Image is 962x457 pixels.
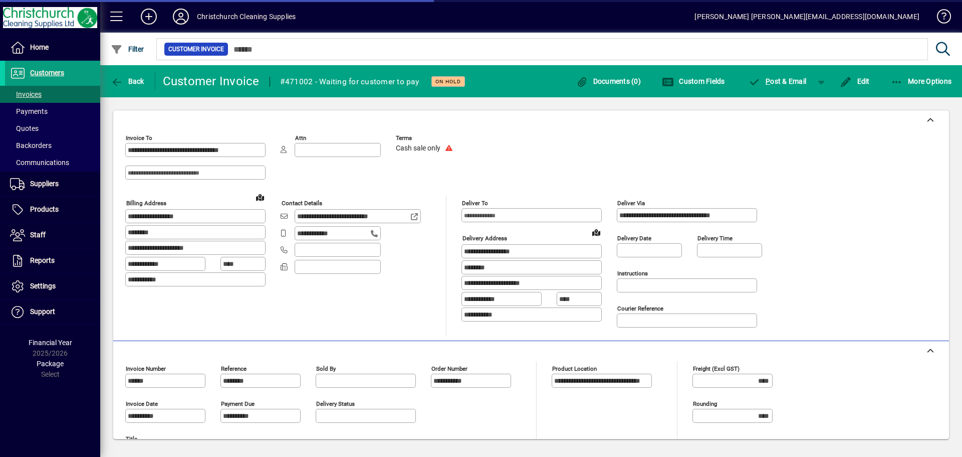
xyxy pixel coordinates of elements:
a: Settings [5,274,100,299]
span: Products [30,205,59,213]
mat-label: Title [126,435,137,442]
mat-label: Payment due [221,400,255,407]
a: Communications [5,154,100,171]
mat-label: Delivery time [697,235,733,242]
button: Profile [165,8,197,26]
mat-label: Invoice number [126,365,166,372]
mat-label: Courier Reference [617,305,663,312]
mat-label: Freight (excl GST) [693,365,740,372]
a: Staff [5,223,100,248]
button: Filter [108,40,147,58]
a: Suppliers [5,172,100,197]
a: Quotes [5,120,100,137]
span: Settings [30,282,56,290]
span: Invoices [10,90,42,98]
span: Home [30,43,49,51]
div: [PERSON_NAME] [PERSON_NAME][EMAIL_ADDRESS][DOMAIN_NAME] [694,9,919,25]
a: Home [5,35,100,60]
mat-label: Deliver via [617,200,645,207]
span: Communications [10,159,69,167]
div: Customer Invoice [163,73,260,89]
span: Suppliers [30,180,59,188]
a: Invoices [5,86,100,103]
span: Customers [30,69,64,77]
a: Products [5,197,100,222]
div: #471002 - Waiting for customer to pay [280,74,419,90]
button: Custom Fields [659,72,728,90]
span: ost & Email [749,77,807,85]
a: Knowledge Base [929,2,949,35]
span: Filter [111,45,144,53]
span: Custom Fields [662,77,725,85]
button: Back [108,72,147,90]
span: Support [30,308,55,316]
app-page-header-button: Back [100,72,155,90]
span: Reports [30,256,55,264]
span: On hold [435,78,461,85]
mat-label: Sold by [316,365,336,372]
span: Customer Invoice [168,44,224,54]
span: Financial Year [29,339,72,347]
button: Add [133,8,165,26]
a: View on map [588,224,604,240]
mat-label: Delivery date [617,235,651,242]
span: Package [37,360,64,368]
mat-label: Invoice To [126,134,152,141]
span: Staff [30,231,46,239]
a: Payments [5,103,100,120]
span: Backorders [10,141,52,149]
span: More Options [891,77,952,85]
a: Backorders [5,137,100,154]
span: Terms [396,135,456,141]
mat-label: Rounding [693,400,717,407]
span: Payments [10,107,48,115]
span: P [766,77,770,85]
mat-label: Deliver To [462,200,488,207]
mat-label: Reference [221,365,247,372]
mat-label: Product location [552,365,597,372]
span: Documents (0) [576,77,641,85]
mat-label: Order number [431,365,467,372]
button: More Options [888,72,954,90]
button: Post & Email [744,72,812,90]
span: Back [111,77,144,85]
a: Reports [5,248,100,273]
span: Cash sale only [396,144,440,153]
a: Support [5,299,100,325]
span: Quotes [10,124,39,132]
button: Documents (0) [573,72,643,90]
mat-label: Delivery status [316,400,355,407]
mat-label: Invoice date [126,400,158,407]
div: Christchurch Cleaning Supplies [197,9,296,25]
span: Edit [840,77,870,85]
a: View on map [252,189,268,205]
mat-label: Instructions [617,270,648,277]
mat-label: Attn [295,134,306,141]
button: Edit [837,72,872,90]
